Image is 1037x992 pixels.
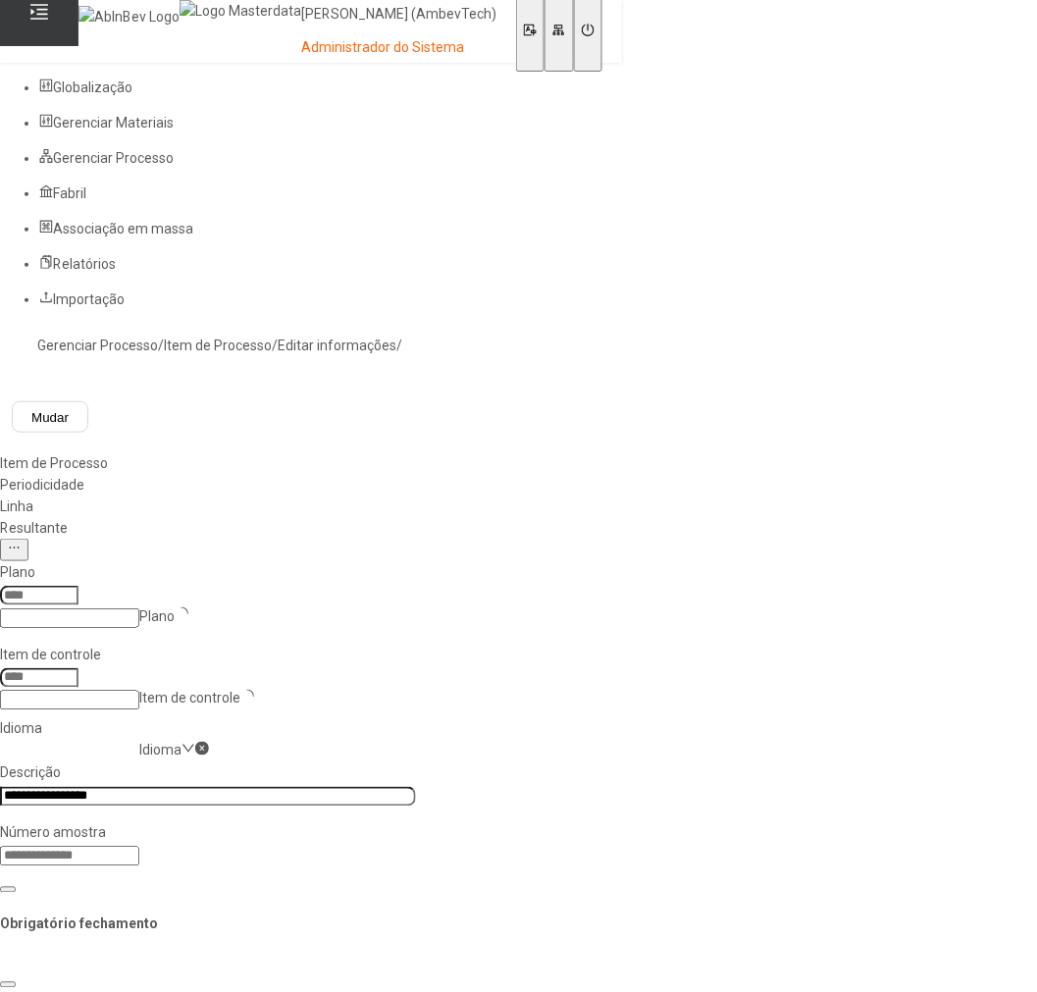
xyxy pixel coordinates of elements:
[396,338,402,353] nz-breadcrumb-separator: /
[278,338,396,353] a: Editar informações
[301,38,496,58] p: Administrador do Sistema
[301,5,496,25] p: [PERSON_NAME] (AmbevTech)
[164,338,272,353] a: Item de Processo
[53,185,86,201] span: Fabril
[158,338,164,353] nz-breadcrumb-separator: /
[12,401,88,433] button: Mudar
[139,743,181,758] nz-select-placeholder: Idioma
[139,691,240,706] nz-select-placeholder: Item de controle
[53,221,193,236] span: Associação em massa
[31,410,69,425] span: Mudar
[53,115,174,131] span: Gerenciar Materiais
[37,338,158,353] a: Gerenciar Processo
[139,608,175,624] nz-select-placeholder: Plano
[53,79,132,95] span: Globalização
[53,256,116,272] span: Relatórios
[53,291,125,307] span: Importação
[272,338,278,353] nz-breadcrumb-separator: /
[78,6,180,27] img: AbInBev Logo
[53,150,174,166] span: Gerenciar Processo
